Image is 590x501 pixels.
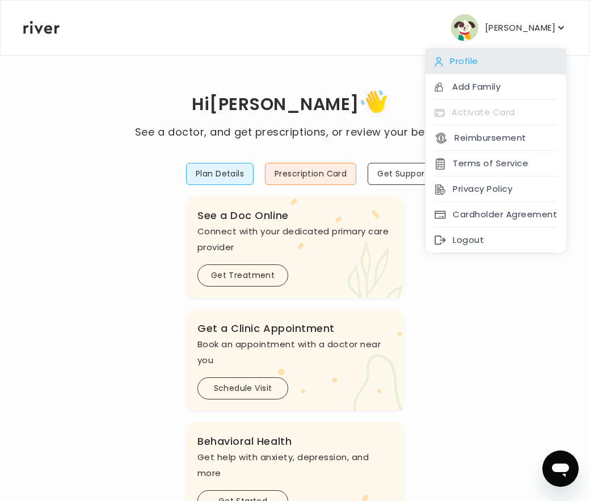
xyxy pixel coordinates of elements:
[435,130,526,146] button: Reimbursement
[425,202,566,228] div: Cardholder Agreement
[425,151,566,176] div: Terms of Service
[197,433,393,449] h3: Behavioral Health
[425,100,566,125] div: Activate Card
[425,49,566,74] div: Profile
[197,208,393,224] h3: See a Doc Online
[485,20,555,36] p: [PERSON_NAME]
[451,14,567,41] button: user avatar[PERSON_NAME]
[197,224,393,255] p: Connect with your dedicated primary care provider
[425,228,566,253] div: Logout
[197,377,288,399] button: Schedule Visit
[186,163,254,185] button: Plan Details
[451,14,478,41] img: user avatar
[197,449,393,481] p: Get help with anxiety, depression, and more
[542,451,579,487] iframe: Button to launch messaging window
[197,321,393,336] h3: Get a Clinic Appointment
[135,124,455,140] p: See a doctor, and get prescriptions, or review your benefits
[135,86,455,124] h1: Hi [PERSON_NAME]
[368,163,438,185] button: Get Support
[197,336,393,368] p: Book an appointment with a doctor near you
[425,74,566,100] div: Add Family
[265,163,356,185] button: Prescription Card
[425,176,566,202] div: Privacy Policy
[197,264,288,287] button: Get Treatment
